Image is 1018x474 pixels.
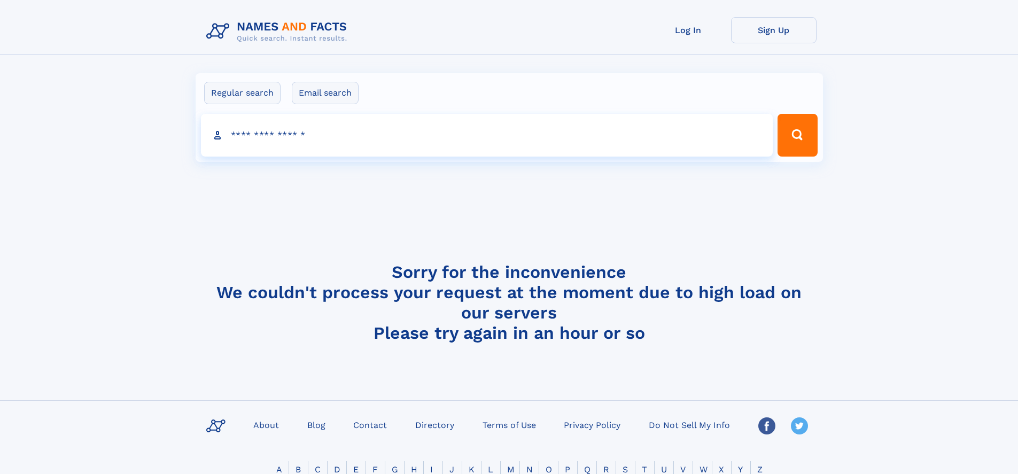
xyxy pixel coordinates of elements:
input: search input [201,114,773,157]
a: Privacy Policy [559,417,625,432]
a: Blog [303,417,330,432]
a: Directory [411,417,459,432]
label: Regular search [204,82,281,104]
button: Search Button [778,114,817,157]
img: Logo Names and Facts [202,17,356,46]
a: Do Not Sell My Info [644,417,734,432]
label: Email search [292,82,359,104]
a: Log In [646,17,731,43]
img: Twitter [791,417,808,434]
a: Sign Up [731,17,817,43]
a: Terms of Use [478,417,540,432]
img: Facebook [758,417,775,434]
a: About [249,417,283,432]
h4: Sorry for the inconvenience We couldn't process your request at the moment due to high load on ou... [202,262,817,343]
a: Contact [349,417,391,432]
